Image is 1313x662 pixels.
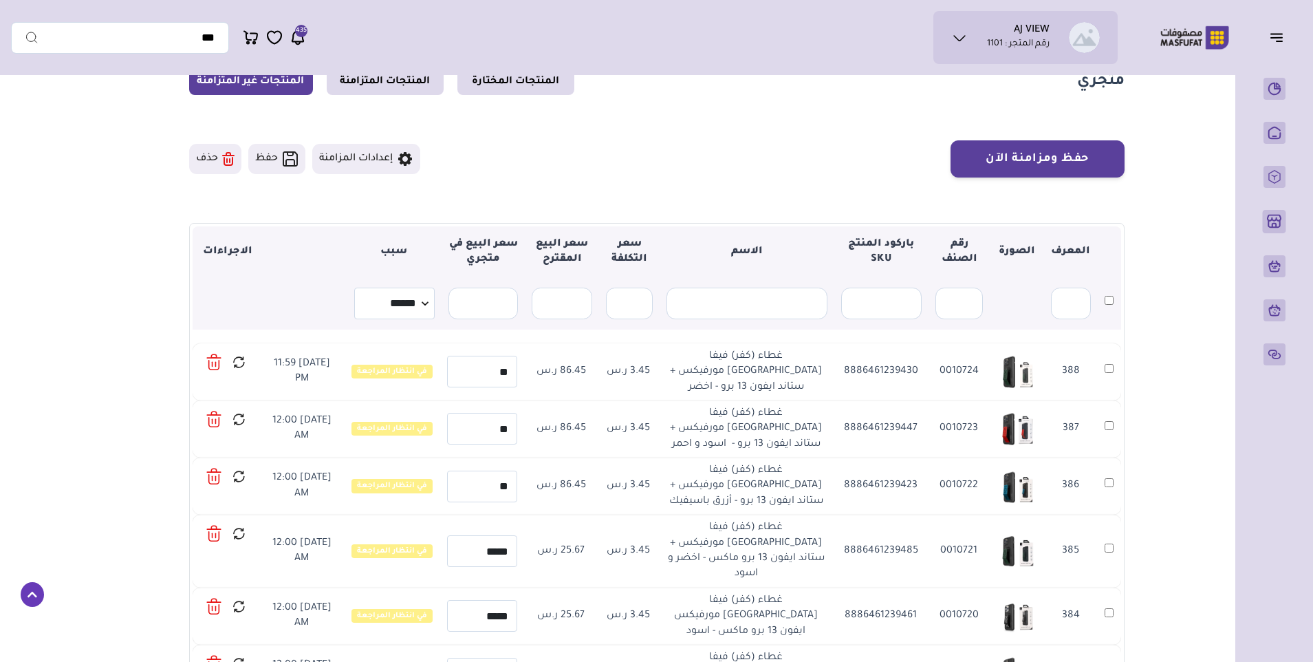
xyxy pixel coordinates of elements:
strong: سعر البيع في متجري [449,239,518,265]
td: 3.45 ر.س [598,458,660,515]
strong: الصورة [999,246,1035,257]
td: غطاء (كفر) فيفا [GEOGRAPHIC_DATA] مورفيكس + ستاند ايفون 13 برو ماكس - اخضر و اسود [659,515,834,588]
td: 0010723 [929,401,990,458]
td: 86.45 ر.س [524,458,598,515]
strong: المعرف [1051,246,1090,257]
td: 3.45 ر.س [598,343,660,401]
img: 202310101442-a10WC7WJuitHB3W7lssTPwpclqX31eTnK8w6nwi4.jpg [997,352,1037,392]
td: 3.45 ر.س [598,401,660,458]
a: المنتجات غير المتزامنة [189,69,313,95]
img: 202310101441-1zEhqkaDbKtuhLlNCTjSrp90ylaerIHnlNThN1ue.jpg [997,466,1037,506]
p: رقم المتجر : 1101 [987,38,1050,52]
span: في انتظار المراجعة [351,365,433,378]
td: 0010721 [929,515,990,588]
button: حفظ ومزامنة الآن [951,140,1125,178]
h1: متجري [1077,72,1125,92]
td: 8886461239430 [834,343,929,401]
img: 202310101441-wRyZo01dThyBTLybjw4AK8MqvaXzfy87xhpwYXP2.jpg [997,409,1037,449]
td: 3.45 ر.س [598,588,660,645]
td: 25.67 ر.س [524,588,598,645]
td: غطاء (كفر) فيفا [GEOGRAPHIC_DATA] مورفيكس ايفون 13 برو ماكس - اسود [659,588,834,645]
strong: سعر البيع المقترح [536,239,588,265]
img: AJ VIEW [1069,22,1100,53]
a: 435 [290,29,306,46]
a: المنتجات المختارة [457,69,574,95]
td: 387 [1043,401,1097,458]
td: 25.67 ر.س [524,515,598,588]
td: 8886461239423 [834,458,929,515]
td: 386 [1043,458,1097,515]
button: حذف [189,144,241,174]
td: 0010722 [929,458,990,515]
td: 3.45 ر.س [598,515,660,588]
td: 8886461239461 [834,588,929,645]
td: 86.45 ر.س [524,401,598,458]
strong: سعر التكلفة [611,239,647,265]
td: 8886461239447 [834,401,929,458]
td: غطاء (كفر) فيفا [GEOGRAPHIC_DATA] مورفيكس + ستاند ايفون 13 برو - اسود و احمر [659,401,834,458]
td: غطاء (كفر) فيفا [GEOGRAPHIC_DATA] مورفيكس + ستاند ايفون 13 برو - أزرق باسيفيك [659,458,834,515]
td: [DATE] 12:00 AM [260,588,345,645]
img: 202310101440-yRAmsqrMkdAscqYCTTrrYqh3LkWdKFvGSek5HyIS.jpg [997,596,1037,637]
span: في انتظار المراجعة [351,479,433,493]
td: 388 [1043,343,1097,401]
td: [DATE] 12:00 AM [260,458,345,515]
td: 0010724 [929,343,990,401]
td: 0010720 [929,588,990,645]
td: 384 [1043,588,1097,645]
img: 202310101440-50F01mpqV63AHGjJZu8OHRja8LvFGrwD80Wsikb9.jpg [997,531,1037,572]
td: 86.45 ر.س [524,343,598,401]
h1: AJ VIEW [1014,24,1050,38]
span: في انتظار المراجعة [351,544,433,558]
td: 8886461239485 [834,515,929,588]
td: [DATE] 12:00 AM [260,401,345,458]
strong: رقم الصنف [942,239,977,265]
a: المنتجات المتزامنة [327,69,444,95]
strong: الاسم [731,246,763,257]
td: 385 [1043,515,1097,588]
img: Logo [1151,24,1239,51]
strong: سبب [380,246,407,257]
button: إعدادات المزامنة [312,144,420,174]
td: [DATE] 12:00 AM [260,515,345,588]
td: [DATE] 11:59 PM [260,343,345,401]
strong: باركود المنتج SKU [848,239,914,265]
span: 435 [296,25,307,37]
td: غطاء (كفر) فيفا [GEOGRAPHIC_DATA] مورفيكس + ستاند ايفون 13 برو - اخضر [659,343,834,401]
button: حفظ [248,144,305,174]
span: في انتظار المراجعة [351,422,433,436]
strong: الاجراءات [203,246,252,257]
iframe: Webchat Widget [1234,583,1296,645]
span: في انتظار المراجعة [351,609,433,623]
